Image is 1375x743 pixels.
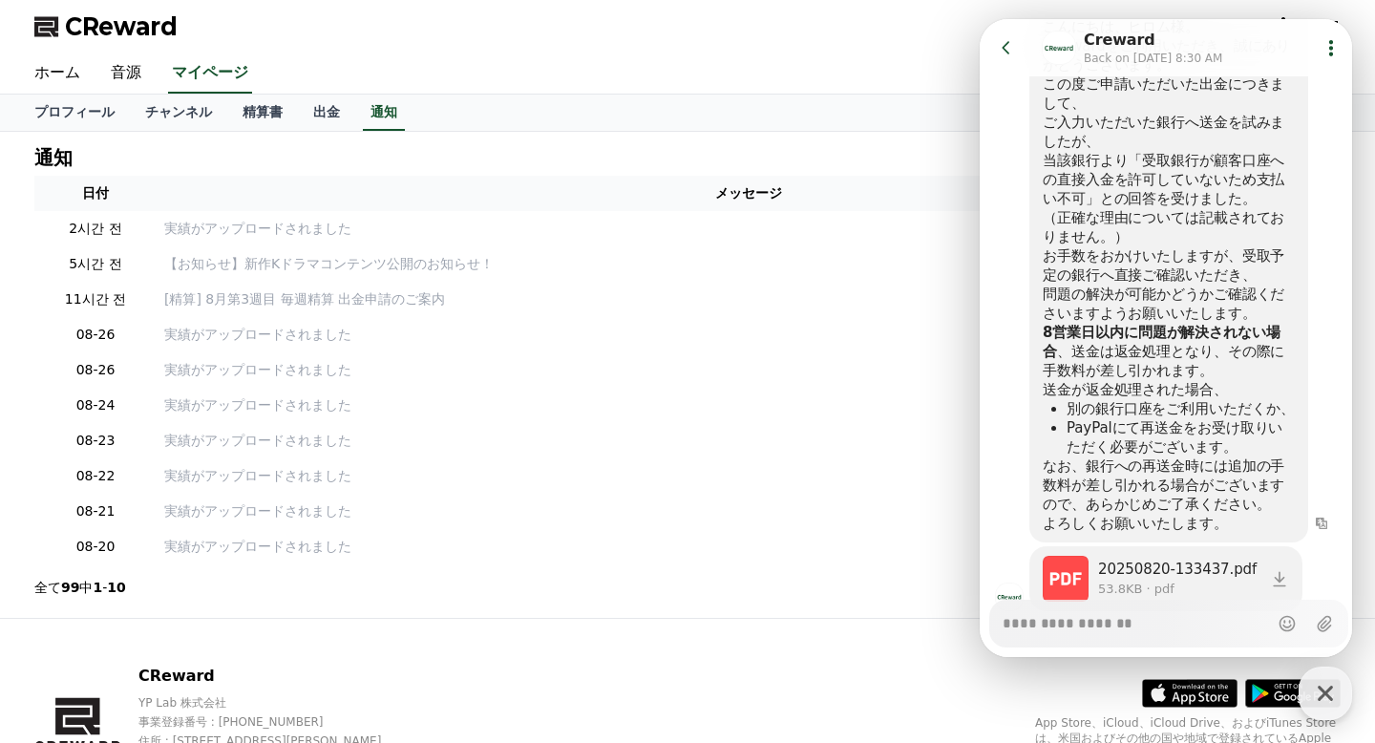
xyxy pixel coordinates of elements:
[19,53,95,94] a: ホーム
[164,219,1333,239] a: 実績がアップロードされました
[298,95,355,131] a: 出金
[138,695,414,711] p: YP Lab 株式会社
[164,254,1333,274] a: 【お知らせ】新作Kドラマコンテンツ公開のお知らせ！
[164,325,1333,345] a: 実績がアップロードされました
[42,325,149,345] p: 08-26
[42,289,149,309] p: 11시간 전
[164,537,1333,557] a: 実績がアップロードされました
[42,501,149,521] p: 08-21
[93,580,102,595] strong: 1
[168,53,252,94] a: マイページ
[19,95,130,131] a: プロフィール
[65,11,178,42] span: CReward
[42,219,149,239] p: 2시간 전
[130,95,227,131] a: チャンネル
[164,289,1333,309] a: [精算] 8月第3週目 毎週精算 出金申請のご案内
[42,537,149,557] p: 08-20
[980,19,1352,657] iframe: Channel chat
[164,501,1333,521] a: 実績がアップロードされました
[42,431,149,451] p: 08-23
[42,360,149,380] p: 08-26
[363,95,405,131] a: 通知
[107,580,125,595] strong: 10
[138,714,414,730] p: 事業登録番号 : [PHONE_NUMBER]
[164,360,1333,380] a: 実績がアップロードされました
[42,395,149,415] p: 08-24
[157,176,1341,211] th: メッセージ
[34,11,178,42] a: CReward
[42,254,149,274] p: 5시간 전
[34,176,157,211] th: 日付
[34,578,126,597] p: 全て 中 -
[42,466,149,486] p: 08-22
[164,466,1333,486] a: 実績がアップロードされました
[34,147,73,168] h4: 通知
[95,53,157,94] a: 音源
[164,395,1333,415] a: 実績がアップロードされました
[227,95,298,131] a: 精算書
[138,665,414,688] p: CReward
[61,580,79,595] strong: 99
[164,431,1333,451] a: 実績がアップロードされました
